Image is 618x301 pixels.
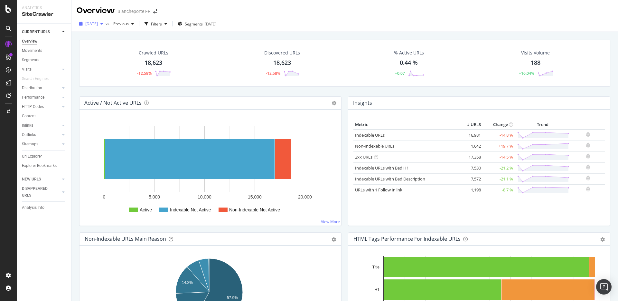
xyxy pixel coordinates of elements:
a: Outlinks [22,131,60,138]
button: Filters [142,19,170,29]
text: 57.9% [227,296,238,300]
div: 188 [531,59,540,67]
td: -21.1 % [482,173,515,184]
i: Options [332,101,336,105]
a: Performance [22,94,60,101]
td: +19.7 % [482,141,515,151]
div: Sitemaps [22,141,38,148]
a: Url Explorer [22,153,67,160]
div: Search Engines [22,75,49,82]
div: gear [600,237,605,242]
div: Filters [151,21,162,27]
a: Non-Indexable URLs [355,143,394,149]
text: Indexable Not Active [170,207,211,212]
a: NEW URLS [22,176,60,183]
svg: A chart. [85,120,336,220]
button: [DATE] [77,19,106,29]
text: Non-Indexable Not Active [229,207,280,212]
div: NEW URLS [22,176,41,183]
a: Overview [22,38,67,45]
span: Previous [111,21,129,26]
div: Open Intercom Messenger [596,279,612,295]
th: # URLS [457,120,482,130]
text: 0 [103,194,106,199]
div: bell-plus [586,164,590,170]
div: Crawled URLs [139,50,168,56]
a: Search Engines [22,75,55,82]
a: Inlinks [22,122,60,129]
div: bell-plus [586,153,590,159]
text: 10,000 [198,194,211,199]
a: Content [22,113,67,120]
div: Inlinks [22,122,33,129]
a: URLs with 1 Follow Inlink [355,187,402,193]
a: Segments [22,57,67,63]
td: 1,198 [457,184,482,195]
div: Performance [22,94,44,101]
div: 18,623 [273,59,291,67]
div: Discovered URLs [264,50,300,56]
div: Visits [22,66,32,73]
div: gear [332,237,336,242]
div: 18,623 [145,59,162,67]
a: Visits [22,66,60,73]
div: Content [22,113,36,120]
div: +16.04% [519,71,534,76]
div: Url Explorer [22,153,42,160]
div: Overview [22,38,37,45]
div: [DATE] [205,21,216,27]
div: Non-Indexable URLs Main Reason [85,236,166,242]
td: 7,572 [457,173,482,184]
text: Title [372,265,380,269]
td: 16,981 [457,130,482,141]
text: 15,000 [248,194,262,199]
div: bell-plus [586,175,590,180]
td: 7,530 [457,162,482,173]
div: -12.58% [266,71,280,76]
th: Change [482,120,515,130]
a: DISAPPEARED URLS [22,185,60,199]
button: Segments[DATE] [175,19,219,29]
th: Trend [515,120,571,130]
a: HTTP Codes [22,103,60,110]
div: 0.44 % [400,59,418,67]
div: DISAPPEARED URLS [22,185,54,199]
span: vs [106,21,111,26]
div: Overview [77,5,115,16]
div: Analysis Info [22,204,44,211]
a: Indexable URLs [355,132,385,138]
div: bell-plus [586,186,590,191]
div: Blancheporte FR [117,8,151,15]
div: -12.58% [137,71,152,76]
div: HTTP Codes [22,103,44,110]
a: 2xx URLs [355,154,372,160]
a: Sitemaps [22,141,60,148]
td: 17,358 [457,151,482,162]
h4: Active / Not Active URLs [84,99,142,107]
text: 14.2% [182,280,193,285]
div: SiteCrawler [22,11,66,18]
div: bell-plus [586,132,590,137]
div: CURRENT URLS [22,29,50,35]
button: Previous [111,19,136,29]
h4: Insights [353,99,372,107]
div: Segments [22,57,39,63]
div: Explorer Bookmarks [22,162,57,169]
a: Explorer Bookmarks [22,162,67,169]
div: % Active URLs [394,50,424,56]
div: bell-plus [586,142,590,148]
text: H1 [375,287,380,292]
div: Visits Volume [521,50,550,56]
a: Movements [22,47,67,54]
span: Segments [185,21,203,27]
div: Movements [22,47,42,54]
a: Analysis Info [22,204,67,211]
td: 1,642 [457,141,482,151]
a: CURRENT URLS [22,29,60,35]
span: 2025 Oct. 2nd [85,21,98,26]
div: arrow-right-arrow-left [153,9,157,14]
text: Active [140,207,152,212]
div: Analytics [22,5,66,11]
div: Outlinks [22,131,36,138]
